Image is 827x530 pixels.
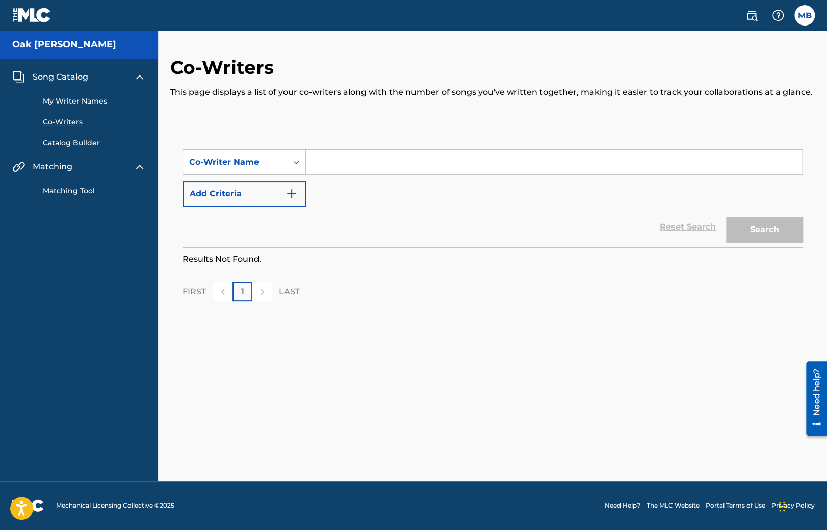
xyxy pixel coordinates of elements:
img: 9d2ae6d4665cec9f34b9.svg [286,188,298,200]
span: Mechanical Licensing Collective © 2025 [56,501,174,510]
img: Matching [12,161,25,173]
a: Privacy Policy [771,501,815,510]
iframe: Chat Widget [776,481,827,530]
img: logo [12,499,44,512]
p: FIRST [183,286,206,298]
a: Portal Terms of Use [706,501,765,510]
form: Search Form [183,149,803,247]
a: Song CatalogSong Catalog [12,71,88,83]
div: Help [768,5,788,26]
h5: Oak Felder [12,39,116,51]
a: Co-Writers [43,117,146,128]
a: Need Help? [605,501,640,510]
img: expand [134,71,146,83]
p: LAST [279,286,300,298]
img: MLC Logo [12,8,51,22]
a: Public Search [741,5,762,26]
img: search [745,9,758,21]
span: Matching [33,161,72,173]
p: 1 [241,286,244,298]
img: help [772,9,784,21]
div: Co-Writer Name [189,156,281,168]
img: expand [134,161,146,173]
p: This page displays a list of your co-writers along with the number of songs you've written togeth... [170,86,815,98]
button: Add Criteria [183,181,306,207]
a: Matching Tool [43,186,146,196]
div: Drag [779,491,785,522]
a: The MLC Website [647,501,700,510]
iframe: Resource Center [798,357,827,441]
a: Catalog Builder [43,138,146,148]
div: User Menu [794,5,815,26]
span: Song Catalog [33,71,88,83]
a: My Writer Names [43,96,146,107]
span: Results Not Found. [183,254,262,264]
h2: Co-Writers [170,56,279,79]
img: Song Catalog [12,71,24,83]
